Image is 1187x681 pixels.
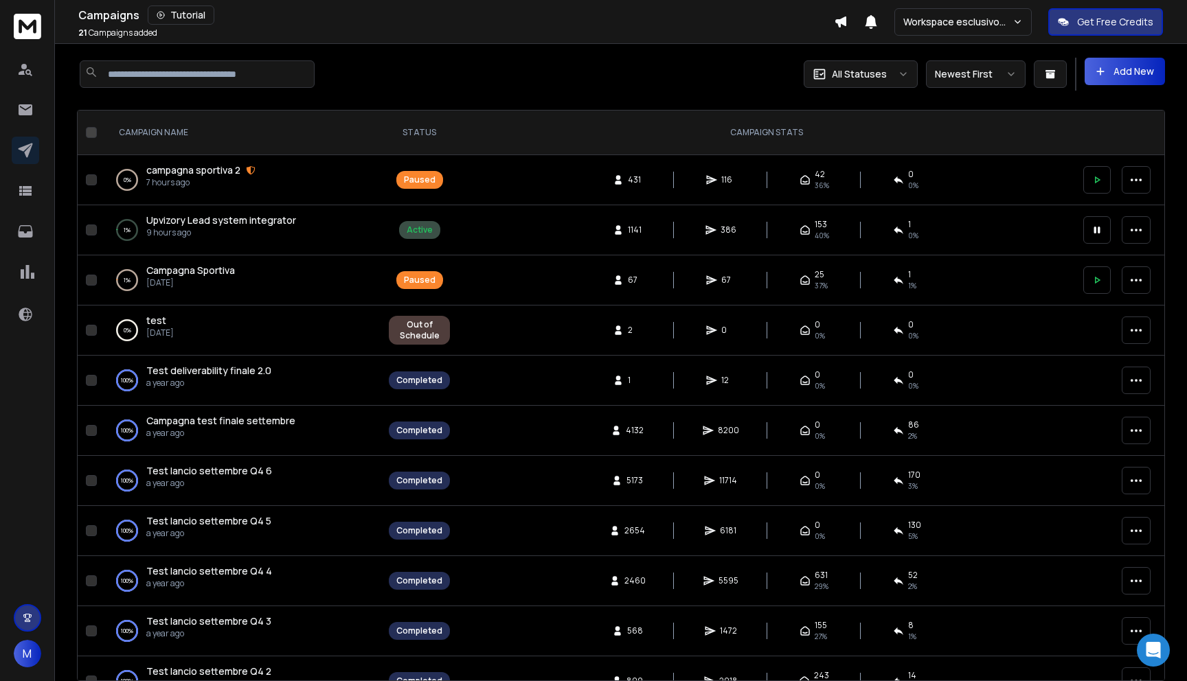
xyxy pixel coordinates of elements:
p: a year ago [146,378,271,389]
span: campagna sportiva 2 [146,163,240,176]
p: 100 % [121,373,133,387]
span: 52 [908,570,918,581]
span: 0% [815,531,825,542]
span: 1 % [908,631,916,642]
a: Test lancio settembre Q4 4 [146,564,272,578]
p: [DATE] [146,277,235,288]
span: 40 % [815,230,829,241]
span: test [146,314,166,327]
span: 0% [908,330,918,341]
span: 431 [628,174,642,185]
span: 86 [908,419,919,430]
button: Newest First [926,60,1026,88]
a: Test lancio settembre Q4 2 [146,665,271,678]
button: M [14,640,41,667]
span: 2 [628,325,642,336]
div: Open Intercom Messenger [1137,634,1170,667]
p: 0 % [124,173,131,187]
p: 100 % [121,474,133,487]
span: 130 [908,520,921,531]
td: 1%Campagna Sportiva[DATE] [102,255,381,305]
span: 0% [815,430,825,441]
span: 0% [815,380,825,391]
td: 100%Test lancio settembre Q4 4a year ago [102,556,381,606]
button: Tutorial [148,5,214,25]
p: 7 hours ago [146,177,256,188]
span: 0% [815,481,825,492]
a: Test lancio settembre Q4 6 [146,464,272,478]
span: 29 % [815,581,828,592]
th: STATUS [381,111,458,155]
span: 0 [908,369,914,380]
div: Completed [396,575,442,586]
a: Test lancio settembre Q4 3 [146,614,271,628]
p: 100 % [121,574,133,588]
span: Campagna test finale settembre [146,414,295,427]
div: Completed [396,475,442,486]
span: 25 [815,269,824,280]
p: Campaigns added [78,27,157,38]
div: Completed [396,625,442,636]
p: a year ago [146,578,272,589]
div: Completed [396,425,442,436]
span: 12 [721,375,735,386]
span: 1472 [720,625,737,636]
span: 155 [815,620,827,631]
td: 100%Test lancio settembre Q4 3a year ago [102,606,381,656]
p: a year ago [146,478,272,489]
div: Campaigns [78,5,834,25]
span: 1 [908,269,911,280]
td: 0%campagna sportiva 27 hours ago [102,155,381,205]
div: Out of Schedule [396,319,442,341]
span: 1 [908,219,911,230]
span: 0 [908,319,914,330]
button: Get Free Credits [1048,8,1163,36]
span: 386 [721,224,736,235]
span: 0 [815,520,820,531]
span: 27 % [815,631,827,642]
span: 243 [814,670,829,681]
a: Test deliverability finale 2.0 [146,364,271,378]
p: 100 % [121,424,133,437]
p: 9 hours ago [146,227,296,238]
div: Paused [404,174,436,185]
a: Upvizory Lead system integrator [146,213,296,227]
td: 100%Test deliverability finale 2.0a year ago [102,356,381,406]
button: Add New [1085,58,1165,85]
p: 1 % [124,223,131,237]
span: 0 % [908,230,918,241]
p: 100 % [121,524,133,538]
span: 2 % [908,430,917,441]
th: CAMPAIGN NAME [102,111,381,155]
span: 14 [908,670,916,681]
a: campagna sportiva 2 [146,163,240,177]
span: 631 [815,570,828,581]
p: 100 % [121,624,133,638]
p: a year ago [146,428,295,439]
td: 100%Campagna test finale settembrea year ago [102,406,381,456]
span: 116 [721,174,735,185]
span: 0 [815,470,820,481]
span: 0 [815,369,820,380]
span: 2654 [624,525,645,536]
p: a year ago [146,528,271,539]
span: Campagna Sportiva [146,264,235,277]
span: 5 % [908,531,918,542]
span: Test lancio settembre Q4 5 [146,514,271,527]
p: All Statuses [832,67,887,81]
span: 0% [815,330,825,341]
p: Get Free Credits [1077,15,1153,29]
span: 170 [908,470,920,481]
span: Test lancio settembre Q4 6 [146,464,272,477]
a: Campagna test finale settembre [146,414,295,428]
span: 0 % [908,380,918,391]
th: CAMPAIGN STATS [458,111,1075,155]
a: test [146,314,166,327]
td: 100%Test lancio settembre Q4 5a year ago [102,506,381,556]
span: 5173 [626,475,643,486]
